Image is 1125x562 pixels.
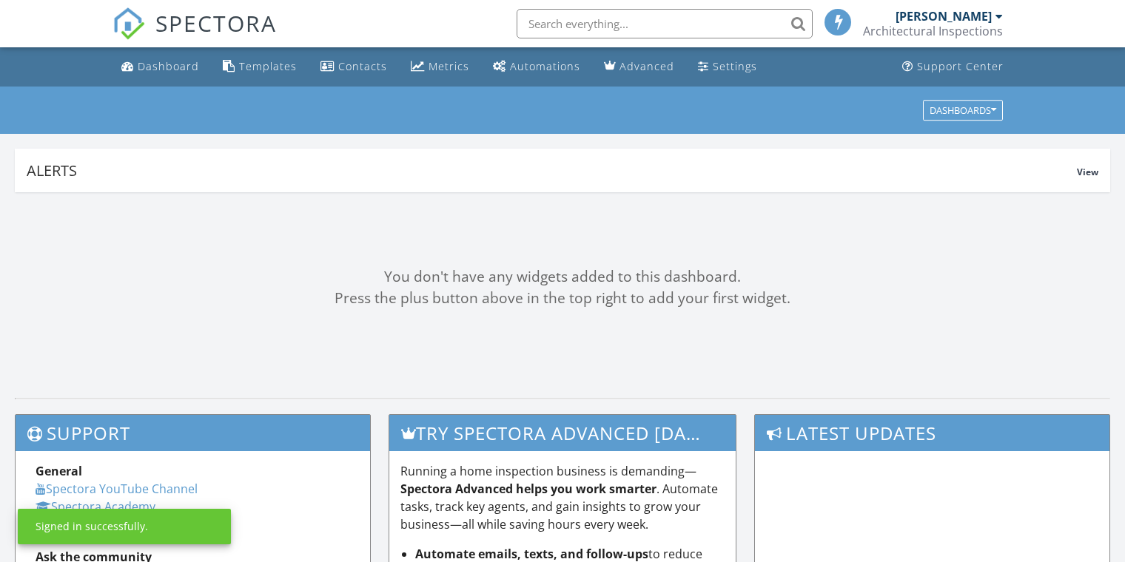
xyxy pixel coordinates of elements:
[510,59,580,73] div: Automations
[755,415,1109,451] h3: Latest Updates
[1077,166,1098,178] span: View
[15,266,1110,288] div: You don't have any widgets added to this dashboard.
[389,415,735,451] h3: Try spectora advanced [DATE]
[16,415,370,451] h3: Support
[713,59,757,73] div: Settings
[487,53,586,81] a: Automations (Basic)
[36,481,198,497] a: Spectora YouTube Channel
[15,288,1110,309] div: Press the plus button above in the top right to add your first widget.
[415,546,648,562] strong: Automate emails, texts, and follow-ups
[619,59,674,73] div: Advanced
[113,20,277,51] a: SPECTORA
[36,519,148,534] div: Signed in successfully.
[239,59,297,73] div: Templates
[155,7,277,38] span: SPECTORA
[115,53,205,81] a: Dashboard
[27,160,1077,180] div: Alerts
[113,7,145,40] img: The Best Home Inspection Software - Spectora
[923,100,1003,121] button: Dashboards
[36,498,155,515] a: Spectora Academy
[863,24,1003,38] div: Architectural Inspections
[429,59,469,73] div: Metrics
[405,53,475,81] a: Metrics
[315,53,393,81] a: Contacts
[400,462,724,533] p: Running a home inspection business is demanding— . Automate tasks, track key agents, and gain ins...
[896,53,1010,81] a: Support Center
[896,9,992,24] div: [PERSON_NAME]
[692,53,763,81] a: Settings
[217,53,303,81] a: Templates
[517,9,813,38] input: Search everything...
[138,59,199,73] div: Dashboard
[400,481,656,497] strong: Spectora Advanced helps you work smarter
[598,53,680,81] a: Advanced
[36,463,82,479] strong: General
[917,59,1004,73] div: Support Center
[930,105,996,115] div: Dashboards
[338,59,387,73] div: Contacts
